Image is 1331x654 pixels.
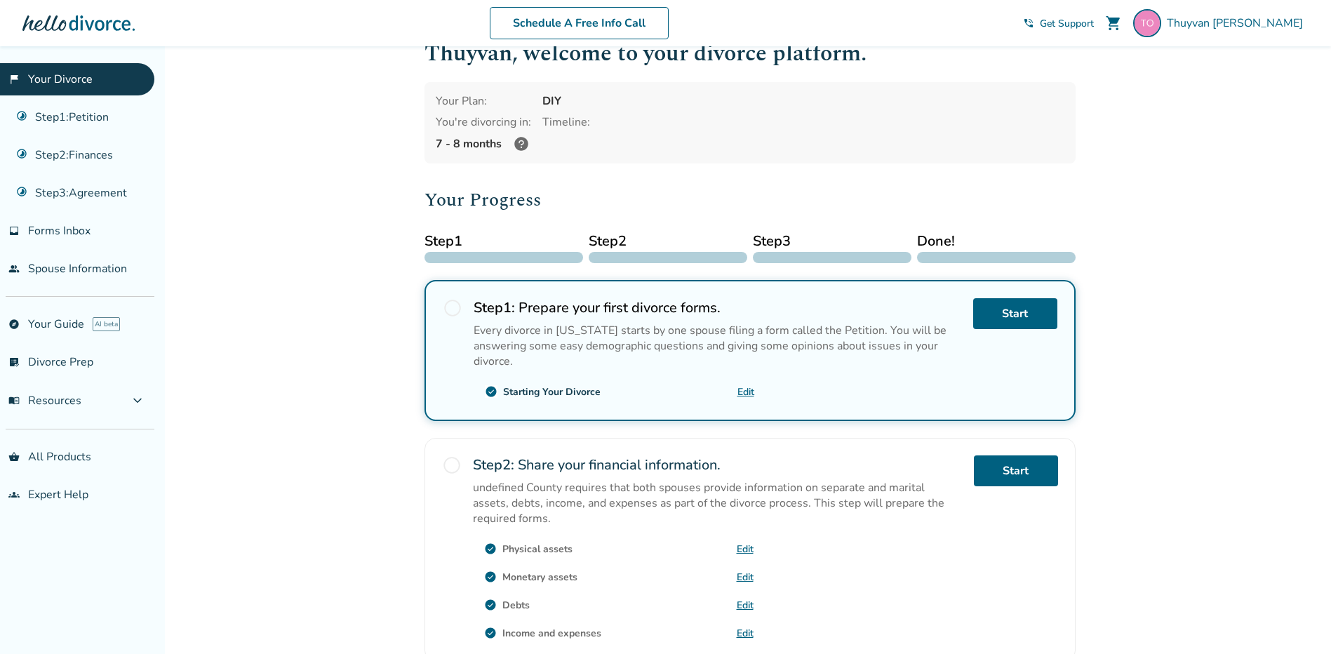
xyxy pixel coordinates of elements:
span: Done! [917,231,1076,252]
span: shopping_basket [8,451,20,462]
span: menu_book [8,395,20,406]
strong: Step 1 : [474,298,515,317]
a: Edit [737,542,754,556]
a: Start [973,298,1057,329]
span: phone_in_talk [1023,18,1034,29]
h2: Prepare your first divorce forms. [474,298,962,317]
div: You're divorcing in: [436,114,531,130]
span: list_alt_check [8,356,20,368]
a: Schedule A Free Info Call [490,7,669,39]
span: Step 1 [424,231,583,252]
div: Starting Your Divorce [503,385,601,399]
a: phone_in_talkGet Support [1023,17,1094,30]
span: people [8,263,20,274]
span: check_circle [484,599,497,611]
iframe: Chat Widget [1261,587,1331,654]
span: flag_2 [8,74,20,85]
a: Edit [737,570,754,584]
span: Resources [8,393,81,408]
div: Debts [502,599,530,612]
span: Thuyvan [PERSON_NAME] [1167,15,1309,31]
div: 7 - 8 months [436,135,531,152]
span: explore [8,319,20,330]
div: Monetary assets [502,570,577,584]
img: thuykotero@gmail.com [1133,9,1161,37]
div: DIY [542,93,1064,109]
div: Your Plan: [436,93,531,109]
span: radio_button_unchecked [443,298,462,318]
span: radio_button_unchecked [442,455,462,475]
span: shopping_cart [1105,15,1122,32]
span: check_circle [484,627,497,639]
a: Edit [737,599,754,612]
h2: Share your financial information. [473,455,963,474]
div: Timeline: [542,114,1064,130]
span: inbox [8,225,20,236]
span: Forms Inbox [28,223,91,239]
span: groups [8,489,20,500]
a: Edit [737,627,754,640]
div: Physical assets [502,542,573,556]
span: expand_more [129,392,146,409]
span: Step 2 [589,231,747,252]
div: Income and expenses [502,627,601,640]
span: check_circle [485,385,497,398]
a: Edit [737,385,754,399]
a: Start [974,455,1058,486]
span: check_circle [484,542,497,555]
span: Step 3 [753,231,911,252]
p: Every divorce in [US_STATE] starts by one spouse filing a form called the Petition. You will be a... [474,323,962,369]
strong: Step 2 : [473,455,514,474]
span: Get Support [1040,17,1094,30]
h2: Your Progress [424,186,1076,214]
span: AI beta [93,317,120,331]
h1: Thuyvan , welcome to your divorce platform. [424,36,1076,71]
span: check_circle [484,570,497,583]
p: undefined County requires that both spouses provide information on separate and marital assets, d... [473,480,963,526]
